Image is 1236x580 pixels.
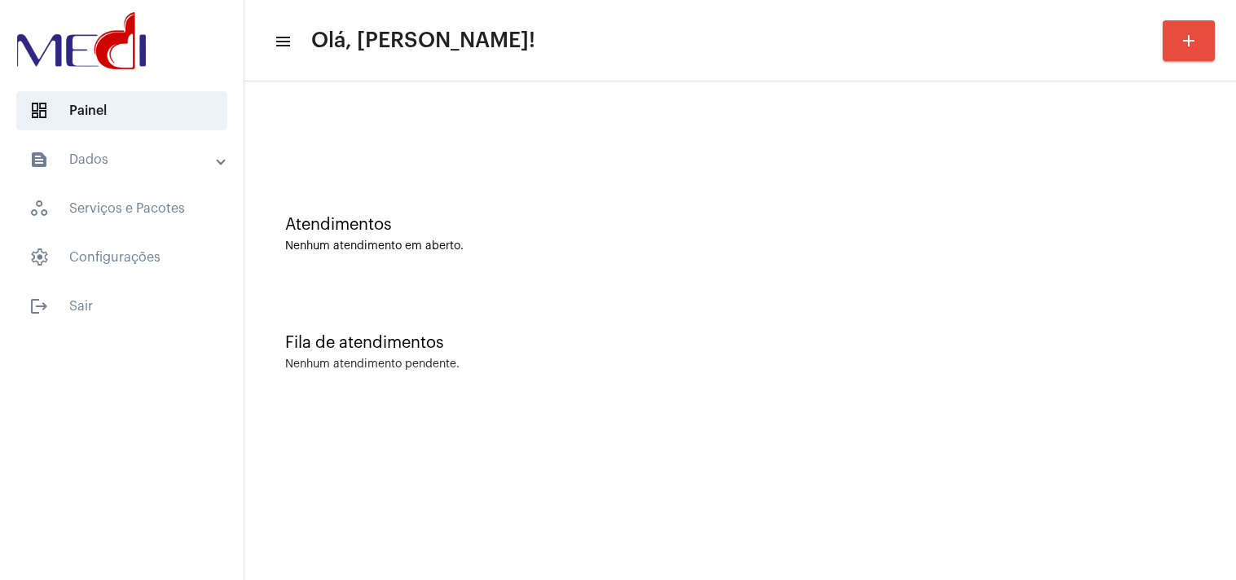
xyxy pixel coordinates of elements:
[285,240,1195,253] div: Nenhum atendimento em aberto.
[29,248,49,267] span: sidenav icon
[285,334,1195,352] div: Fila de atendimentos
[1179,31,1199,51] mat-icon: add
[29,150,49,169] mat-icon: sidenav icon
[29,199,49,218] span: sidenav icon
[311,28,535,54] span: Olá, [PERSON_NAME]!
[16,189,227,228] span: Serviços e Pacotes
[29,297,49,316] mat-icon: sidenav icon
[16,287,227,326] span: Sair
[16,238,227,277] span: Configurações
[13,8,150,73] img: d3a1b5fa-500b-b90f-5a1c-719c20e9830b.png
[285,358,460,371] div: Nenhum atendimento pendente.
[10,140,244,179] mat-expansion-panel-header: sidenav iconDados
[29,150,218,169] mat-panel-title: Dados
[29,101,49,121] span: sidenav icon
[285,216,1195,234] div: Atendimentos
[16,91,227,130] span: Painel
[274,32,290,51] mat-icon: sidenav icon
